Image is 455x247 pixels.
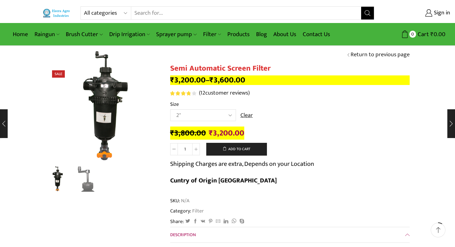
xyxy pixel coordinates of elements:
b: Cuntry of Origin [GEOGRAPHIC_DATA] [170,175,277,186]
span: 0 [409,31,416,37]
span: 12 [200,88,205,98]
p: Shipping Charges are extra, Depends on your Location [170,159,314,169]
span: Category: [170,207,204,215]
a: 0 Cart ₹0.00 [381,28,445,40]
a: Blog [253,27,270,42]
span: Sale [52,70,65,78]
a: Contact Us [300,27,333,42]
span: ₹ [170,73,174,87]
a: Filter [191,207,204,215]
bdi: 3,200.00 [170,73,206,87]
a: Clear options [240,112,253,120]
a: Return to previous page [351,51,410,59]
span: ₹ [209,73,214,87]
bdi: 3,800.00 [170,127,206,140]
a: 2 [73,166,100,193]
bdi: 3,600.00 [209,73,245,87]
span: ₹ [209,127,213,140]
button: Add to cart [206,143,267,156]
span: SKU: [170,197,410,205]
a: Filter [200,27,224,42]
a: (12customer reviews) [199,89,250,97]
span: ₹ [430,29,434,39]
bdi: 0.00 [430,29,445,39]
a: Sprayer pump [153,27,200,42]
div: 1 / 2 [46,48,161,163]
bdi: 3,200.00 [209,127,244,140]
span: Rated out of 5 based on customer ratings [170,91,191,96]
span: N/A [180,197,189,205]
span: ₹ [170,127,174,140]
label: Size [170,101,179,108]
a: Brush Cutter [63,27,106,42]
img: Semi Automatic Screen Filter [44,165,71,192]
a: Sign in [384,7,450,19]
span: 12 [170,91,197,96]
input: Search for... [131,7,361,19]
a: Drip Irrigation [106,27,153,42]
h1: Semi Automatic Screen Filter [170,64,410,73]
span: Description [170,231,196,238]
span: Cart [416,30,429,39]
span: Sign in [432,9,450,17]
input: Product quantity [178,143,192,155]
p: – [170,75,410,85]
li: 2 / 2 [73,166,100,192]
div: Rated 3.92 out of 5 [170,91,196,96]
img: Semi Automatic Screen Filter [46,48,161,163]
a: About Us [270,27,300,42]
a: Raingun [31,27,63,42]
a: Products [224,27,253,42]
button: Search button [361,7,374,19]
a: Description [170,227,410,243]
li: 1 / 2 [44,166,71,192]
span: Share: [170,218,184,225]
a: Home [10,27,31,42]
